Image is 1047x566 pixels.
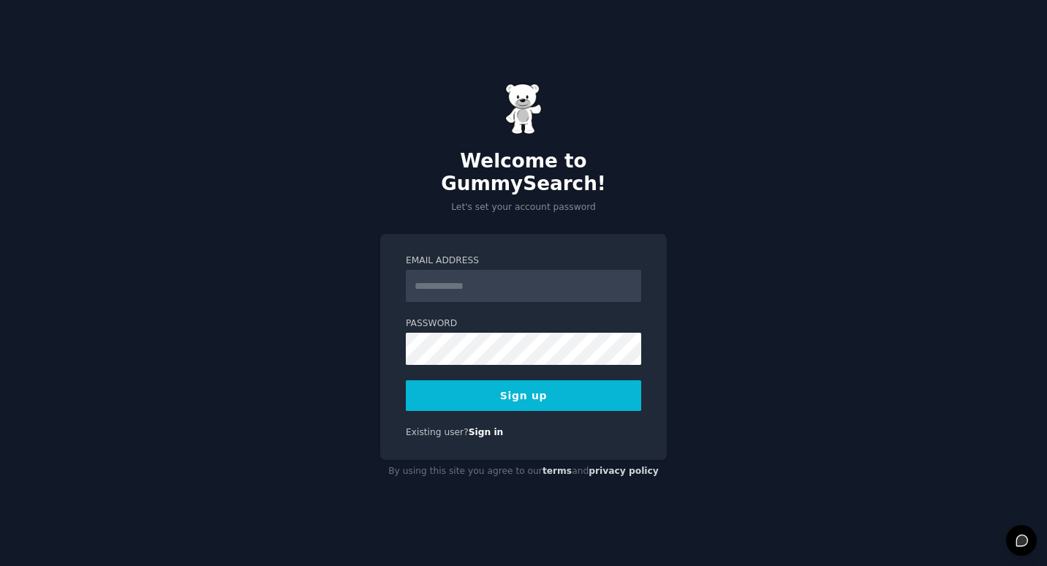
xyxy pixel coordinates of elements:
[505,83,542,135] img: Gummy Bear
[406,427,469,437] span: Existing user?
[380,201,667,214] p: Let's set your account password
[406,380,641,411] button: Sign up
[406,254,641,268] label: Email Address
[380,150,667,196] h2: Welcome to GummySearch!
[380,460,667,483] div: By using this site you agree to our and
[543,466,572,476] a: terms
[469,427,504,437] a: Sign in
[589,466,659,476] a: privacy policy
[406,317,641,331] label: Password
